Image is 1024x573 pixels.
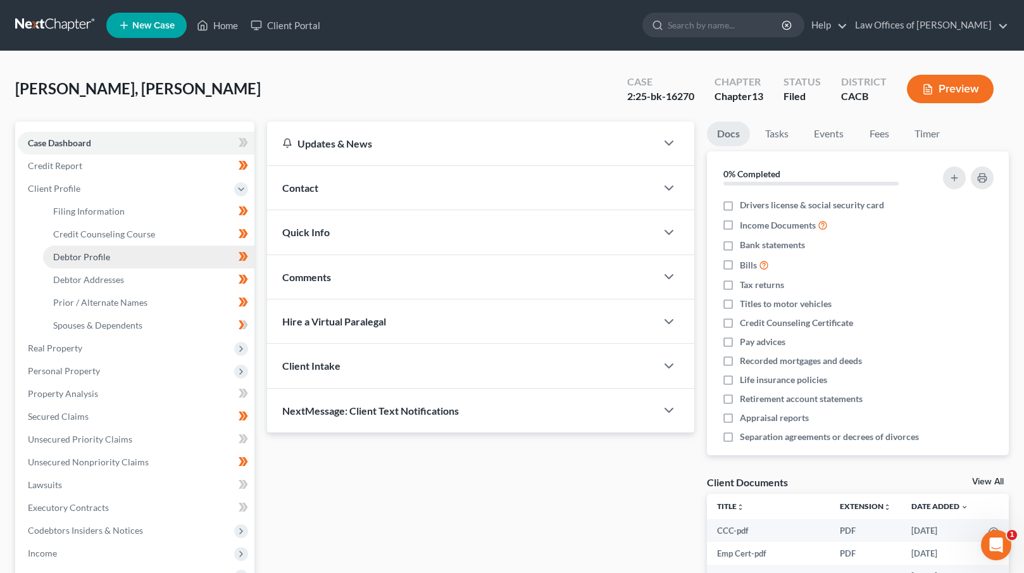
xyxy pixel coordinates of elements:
a: Credit Report [18,154,254,177]
div: Client Documents [707,475,788,489]
td: CCC-pdf [707,519,830,542]
span: Secured Claims [28,411,89,422]
span: Pay advices [740,336,785,348]
span: Real Property [28,343,82,353]
a: Help [805,14,847,37]
a: Executory Contracts [18,496,254,519]
a: Debtor Profile [43,246,254,268]
a: Law Offices of [PERSON_NAME] [849,14,1008,37]
span: Bills [740,259,757,272]
a: Fees [859,122,899,146]
span: Comments [282,271,331,283]
a: Tasks [755,122,799,146]
span: Debtor Addresses [53,274,124,285]
span: Hire a Virtual Paralegal [282,315,386,327]
span: Credit Counseling Course [53,229,155,239]
input: Search by name... [668,13,784,37]
a: Secured Claims [18,405,254,428]
span: Quick Info [282,226,330,238]
span: Recorded mortgages and deeds [740,355,862,367]
span: Unsecured Priority Claims [28,434,132,444]
span: Drivers license & social security card [740,199,884,211]
i: unfold_more [737,503,744,511]
span: Credit Report [28,160,82,171]
span: Codebtors Insiders & Notices [28,525,143,536]
a: Credit Counseling Course [43,223,254,246]
td: PDF [830,519,901,542]
a: Date Added expand_more [911,501,968,511]
span: Income [28,548,57,558]
span: Spouses & Dependents [53,320,142,331]
div: Status [784,75,821,89]
span: Tax returns [740,279,784,291]
a: Lawsuits [18,474,254,496]
a: Docs [707,122,750,146]
span: Contact [282,182,318,194]
div: Updates & News [282,137,642,150]
div: CACB [841,89,887,104]
span: Personal Property [28,365,100,376]
span: 1 [1007,530,1017,540]
td: PDF [830,542,901,565]
span: Life insurance policies [740,374,827,386]
strong: 0% Completed [723,168,780,179]
span: Case Dashboard [28,137,91,148]
a: Titleunfold_more [717,501,744,511]
a: Unsecured Nonpriority Claims [18,451,254,474]
a: Unsecured Priority Claims [18,428,254,451]
a: Spouses & Dependents [43,314,254,337]
a: Client Portal [244,14,327,37]
i: expand_more [961,503,968,511]
td: [DATE] [901,542,978,565]
div: Case [627,75,694,89]
span: Titles to motor vehicles [740,298,832,310]
td: [DATE] [901,519,978,542]
span: [PERSON_NAME], [PERSON_NAME] [15,79,261,98]
span: Executory Contracts [28,502,109,513]
span: Unsecured Nonpriority Claims [28,457,149,467]
span: Client Intake [282,360,340,372]
span: Separation agreements or decrees of divorces [740,431,919,443]
a: Filing Information [43,200,254,223]
span: Credit Counseling Certificate [740,317,853,329]
span: Prior / Alternate Names [53,297,147,308]
a: View All [972,477,1004,486]
div: District [841,75,887,89]
a: Extensionunfold_more [840,501,891,511]
span: Property Analysis [28,388,98,399]
div: Filed [784,89,821,104]
span: 13 [752,90,763,102]
i: unfold_more [884,503,891,511]
span: Debtor Profile [53,251,110,262]
span: Income Documents [740,219,816,232]
span: Retirement account statements [740,393,863,405]
a: Home [190,14,244,37]
span: Filing Information [53,206,125,217]
div: 2:25-bk-16270 [627,89,694,104]
span: New Case [132,21,175,30]
div: Chapter [715,89,763,104]
a: Events [804,122,854,146]
a: Timer [904,122,950,146]
button: Preview [907,75,994,103]
a: Prior / Alternate Names [43,291,254,314]
span: Appraisal reports [740,412,809,424]
a: Property Analysis [18,382,254,405]
a: Case Dashboard [18,132,254,154]
span: Client Profile [28,183,80,194]
span: Lawsuits [28,479,62,490]
a: Debtor Addresses [43,268,254,291]
span: Bank statements [740,239,805,251]
td: Emp Cert-pdf [707,542,830,565]
div: Chapter [715,75,763,89]
iframe: Intercom live chat [981,530,1011,560]
span: NextMessage: Client Text Notifications [282,405,459,417]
